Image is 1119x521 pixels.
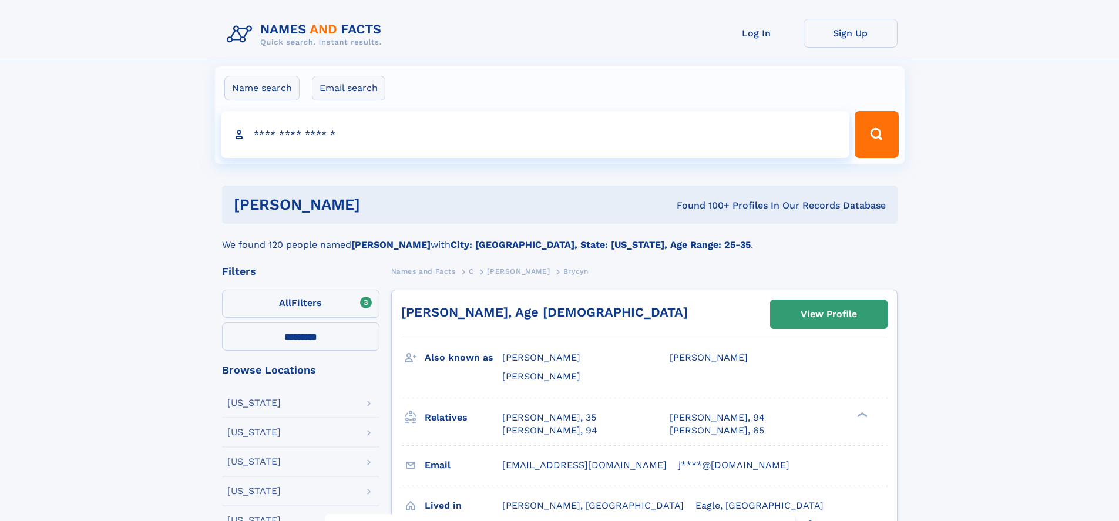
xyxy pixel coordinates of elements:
[710,19,804,48] a: Log In
[391,264,456,278] a: Names and Facts
[227,457,281,466] div: [US_STATE]
[854,411,868,418] div: ❯
[487,267,550,275] span: [PERSON_NAME]
[227,398,281,408] div: [US_STATE]
[222,290,379,318] label: Filters
[563,267,589,275] span: Brycyn
[855,111,898,158] button: Search Button
[801,301,857,328] div: View Profile
[224,76,300,100] label: Name search
[222,224,898,252] div: We found 120 people named with .
[227,428,281,437] div: [US_STATE]
[469,264,474,278] a: C
[502,424,597,437] a: [PERSON_NAME], 94
[222,19,391,51] img: Logo Names and Facts
[425,408,502,428] h3: Relatives
[670,411,765,424] a: [PERSON_NAME], 94
[518,199,886,212] div: Found 100+ Profiles In Our Records Database
[222,266,379,277] div: Filters
[425,496,502,516] h3: Lived in
[771,300,887,328] a: View Profile
[804,19,898,48] a: Sign Up
[401,305,688,320] a: [PERSON_NAME], Age [DEMOGRAPHIC_DATA]
[487,264,550,278] a: [PERSON_NAME]
[502,411,596,424] a: [PERSON_NAME], 35
[221,111,850,158] input: search input
[234,197,519,212] h1: [PERSON_NAME]
[279,297,291,308] span: All
[451,239,751,250] b: City: [GEOGRAPHIC_DATA], State: [US_STATE], Age Range: 25-35
[425,348,502,368] h3: Also known as
[502,371,580,382] span: [PERSON_NAME]
[351,239,431,250] b: [PERSON_NAME]
[425,455,502,475] h3: Email
[222,365,379,375] div: Browse Locations
[502,500,684,511] span: [PERSON_NAME], [GEOGRAPHIC_DATA]
[227,486,281,496] div: [US_STATE]
[502,352,580,363] span: [PERSON_NAME]
[469,267,474,275] span: C
[695,500,824,511] span: Eagle, [GEOGRAPHIC_DATA]
[670,352,748,363] span: [PERSON_NAME]
[312,76,385,100] label: Email search
[502,459,667,470] span: [EMAIL_ADDRESS][DOMAIN_NAME]
[670,424,764,437] a: [PERSON_NAME], 65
